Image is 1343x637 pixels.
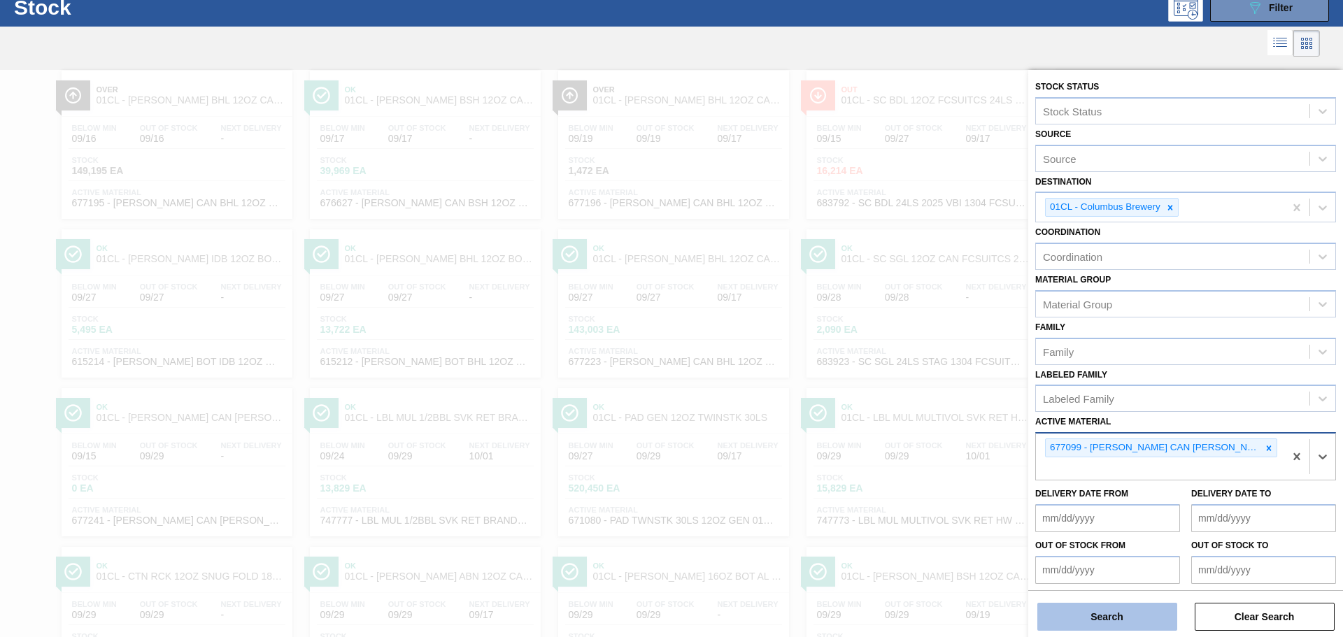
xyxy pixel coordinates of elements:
label: Delivery Date from [1035,489,1128,499]
label: Stock Status [1035,82,1099,92]
label: Out of Stock to [1191,541,1268,550]
label: Labeled Family [1035,370,1107,380]
label: Family [1035,322,1065,332]
a: ÍconeOk01CL - [PERSON_NAME] BSH 12OZ CAN CAN PK 12/12 CANBelow Min09/17Out Of Stock09/17Next Deli... [299,60,548,219]
label: Out of Stock from [1035,541,1125,550]
label: Coordination [1035,227,1100,237]
input: mm/dd/yyyy [1191,504,1336,532]
label: Material Group [1035,275,1111,285]
span: Filter [1269,2,1293,13]
label: Delivery Date to [1191,489,1271,499]
a: ÍconeOver01CL - [PERSON_NAME] BHL 12OZ CAN CAN PK 12/12 CAN OUTDOORBelow Min09/16Out Of Stock09/1... [51,60,299,219]
input: mm/dd/yyyy [1035,504,1180,532]
input: mm/dd/yyyy [1191,556,1336,584]
div: 677099 - [PERSON_NAME] CAN [PERSON_NAME] 12OZ TWNSTK 30/12 CAN 0724 [1046,439,1261,457]
label: Destination [1035,177,1091,187]
div: Card Vision [1293,30,1320,57]
div: Stock Status [1043,105,1102,117]
div: List Vision [1267,30,1293,57]
label: Active Material [1035,417,1111,427]
div: Family [1043,345,1074,357]
div: Coordination [1043,251,1102,263]
a: ÍconeOk01CL - [PERSON_NAME] 12OZ BOT SNUG 12/12 12OZ BOT AQUEOUS COATINGBelow Min09/27Out Of Stoc... [1044,60,1293,219]
input: mm/dd/yyyy [1035,556,1180,584]
label: Source [1035,129,1071,139]
div: 01CL - Columbus Brewery [1046,199,1163,216]
div: Material Group [1043,298,1112,310]
div: Source [1043,152,1076,164]
a: ÍconeOver01CL - [PERSON_NAME] BHL 12OZ CAN 15/12 CAN PK OUTDOORBelow Min09/19Out Of Stock09/19Nex... [548,60,796,219]
a: ÍconeOut01CL - SC BDL 12OZ FCSUITCS 24LS HULK HANDLE-AqueousBelow Min09/15Out Of Stock09/27Next D... [796,60,1044,219]
div: Labeled Family [1043,393,1114,405]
